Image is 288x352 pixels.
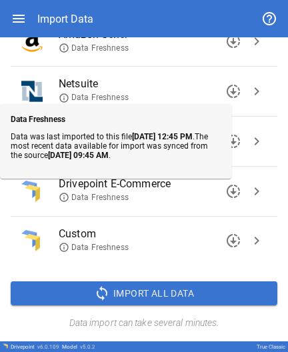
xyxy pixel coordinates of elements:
span: Drivepoint E-Commerce [59,176,245,192]
span: sync [94,285,110,301]
span: Data Freshness [59,92,129,103]
span: chevron_right [249,83,265,99]
b: [DATE] 09:45 AM [48,151,109,160]
span: chevron_right [249,133,265,149]
span: chevron_right [249,183,265,199]
span: The most recent data available for import was synced from the source . [11,132,208,160]
span: downloading [225,183,241,199]
div: Model [62,344,95,350]
button: Import All Data [11,281,277,305]
span: Data Freshness [59,242,129,253]
span: v 6.0.109 [37,344,59,350]
span: downloading [225,33,241,49]
span: Data Freshness [59,43,129,54]
b: [DATE] 12:45 PM [132,132,193,141]
div: Import Data [37,13,93,25]
span: downloading [225,83,241,99]
img: Custom [21,230,40,251]
span: Data Freshness [59,192,129,203]
b: Data Freshness [11,115,65,124]
span: v 5.0.2 [80,344,95,350]
span: Custom [59,226,245,242]
span: Data was last imported to this file . [11,132,195,141]
h6: Data import can take several minutes. [11,316,277,331]
span: chevron_right [249,33,265,49]
img: Amazon Seller [21,31,43,52]
img: Netsuite [21,81,43,102]
img: Drivepoint [3,343,8,349]
div: True Classic [257,344,285,350]
span: Import All Data [113,285,194,302]
span: downloading [225,233,241,249]
div: Drivepoint [11,344,59,350]
span: chevron_right [249,233,265,249]
img: Drivepoint E-Commerce [21,181,40,202]
span: downloading [225,133,241,149]
span: Netsuite [59,76,245,92]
